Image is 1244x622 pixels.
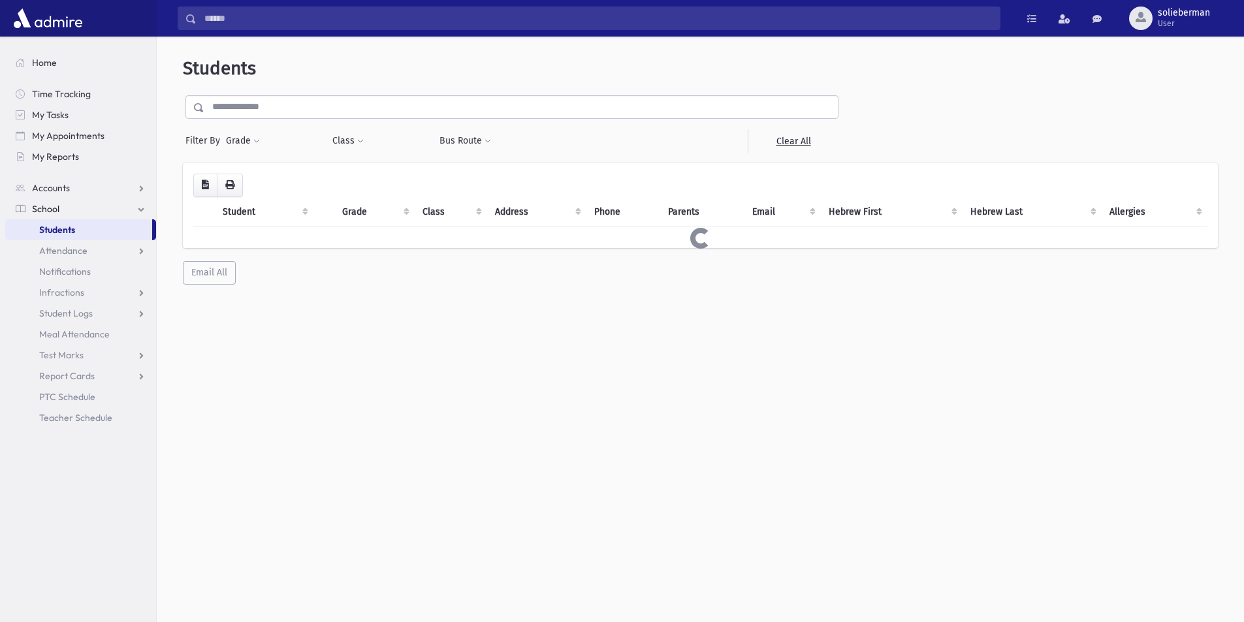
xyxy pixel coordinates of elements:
button: Bus Route [439,129,492,153]
span: Accounts [32,182,70,194]
span: Home [32,57,57,69]
span: Teacher Schedule [39,412,112,424]
span: solieberman [1158,8,1210,18]
button: Grade [225,129,261,153]
th: Parents [660,197,744,227]
button: Class [332,129,364,153]
a: Teacher Schedule [5,407,156,428]
a: PTC Schedule [5,386,156,407]
a: Students [5,219,152,240]
input: Search [197,7,1000,30]
a: My Tasks [5,104,156,125]
span: My Tasks [32,109,69,121]
a: Accounts [5,178,156,198]
a: My Reports [5,146,156,167]
button: Email All [183,261,236,285]
th: Grade [334,197,414,227]
a: Student Logs [5,303,156,324]
th: Student [215,197,313,227]
span: Student Logs [39,307,93,319]
a: Report Cards [5,365,156,386]
span: PTC Schedule [39,391,95,403]
span: Infractions [39,287,84,298]
span: Students [183,57,256,79]
span: Filter By [185,134,225,148]
a: Time Tracking [5,84,156,104]
a: School [5,198,156,219]
th: Class [415,197,488,227]
a: Infractions [5,282,156,303]
img: AdmirePro [10,5,86,31]
a: Notifications [5,261,156,282]
th: Email [744,197,821,227]
a: Test Marks [5,345,156,365]
a: Meal Attendance [5,324,156,345]
span: Time Tracking [32,88,91,100]
th: Allergies [1102,197,1207,227]
button: CSV [193,174,217,197]
span: Students [39,224,75,236]
a: Home [5,52,156,73]
a: My Appointments [5,125,156,146]
th: Hebrew Last [963,197,1102,227]
a: Clear All [748,129,838,153]
th: Phone [586,197,660,227]
span: Notifications [39,266,91,277]
span: My Appointments [32,130,104,142]
span: School [32,203,59,215]
th: Hebrew First [821,197,962,227]
span: User [1158,18,1210,29]
span: Meal Attendance [39,328,110,340]
th: Address [487,197,586,227]
span: My Reports [32,151,79,163]
button: Print [217,174,243,197]
a: Attendance [5,240,156,261]
span: Attendance [39,245,88,257]
span: Test Marks [39,349,84,361]
span: Report Cards [39,370,95,382]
